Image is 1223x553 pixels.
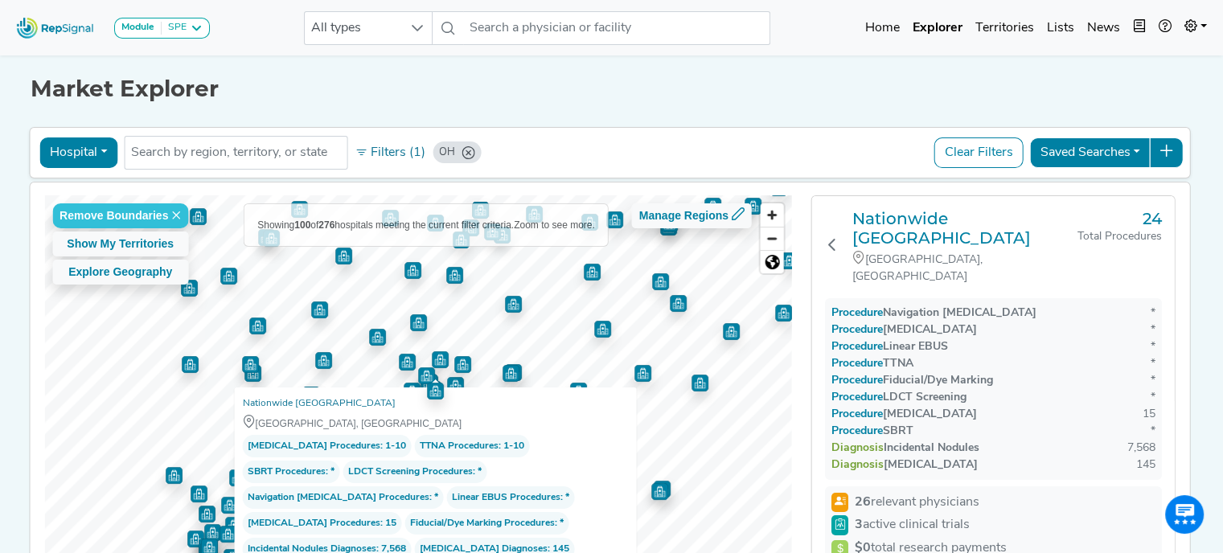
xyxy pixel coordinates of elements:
[166,467,183,484] div: Map marker
[852,209,1077,248] a: Nationwide [GEOGRAPHIC_DATA]
[505,364,522,381] div: Map marker
[1040,12,1081,44] a: Lists
[294,219,310,231] b: 100
[439,145,455,160] div: OH
[761,203,784,227] button: Zoom in
[745,198,761,215] div: Map marker
[182,356,199,373] div: Map marker
[247,438,380,454] span: [MEDICAL_DATA] Procedures
[514,219,595,231] span: Zoom to see more.
[190,208,207,225] div: Map marker
[369,329,386,346] div: Map marker
[249,317,266,334] div: Map marker
[634,365,651,382] div: Map marker
[855,518,863,531] strong: 3
[661,215,678,232] div: Map marker
[654,481,671,498] div: Map marker
[39,137,117,168] button: Hospital
[934,137,1024,168] button: Clear Filters
[503,365,519,382] div: Map marker
[1077,228,1162,245] div: Total Procedures
[1030,137,1151,168] button: Saved Searches
[244,365,261,382] div: Map marker
[242,395,395,412] a: Nationwide [GEOGRAPHIC_DATA]
[454,356,471,373] div: Map marker
[423,375,447,399] div: Map marker
[447,377,464,394] div: Map marker
[432,351,449,368] div: Map marker
[221,497,238,514] div: Map marker
[704,198,721,215] div: Map marker
[781,252,798,269] div: Map marker
[421,374,437,391] div: Map marker
[761,227,784,250] button: Zoom out
[204,524,221,541] div: Map marker
[692,375,708,391] div: Map marker
[1136,457,1155,473] div: 145
[302,387,319,403] div: Map marker
[906,12,969,44] a: Explorer
[414,435,529,457] span: : 1-10
[632,203,752,228] button: Manage Regions
[570,383,587,399] div: Map marker
[52,231,188,256] button: Show My Territories
[315,352,332,369] div: Map marker
[847,341,883,353] span: Procedure
[121,23,154,32] strong: Module
[404,383,421,399] div: Map marker
[1127,440,1155,457] div: 7,568
[831,372,993,389] div: Fiducial/Dye Marking
[242,356,259,373] div: Map marker
[399,354,416,371] div: Map marker
[831,423,913,440] div: SBRT
[52,260,188,285] button: Explore Geography
[419,438,498,454] span: TTNA Procedures
[606,211,623,228] div: Map marker
[859,12,906,44] a: Home
[131,143,340,162] input: Search by region, territory, or state
[446,267,463,284] div: Map marker
[229,469,246,486] div: Map marker
[335,248,352,264] div: Map marker
[1143,406,1155,423] div: 15
[831,440,979,457] div: Incidental Nodules
[433,141,481,163] div: OH
[584,264,601,281] div: Map marker
[1127,12,1152,44] button: Intel Book
[247,515,380,531] span: [MEDICAL_DATA] Procedures
[242,512,401,535] span: : 15
[225,517,242,534] div: Map marker
[220,526,236,543] div: Map marker
[847,425,883,437] span: Procedure
[291,201,308,218] div: Map marker
[257,219,514,231] span: Showing of hospitals meeting the current filter criteria.
[114,18,210,39] button: ModuleSPE
[263,230,280,247] div: Map marker
[463,11,770,45] input: Search a physician or facility
[594,321,611,338] div: Map marker
[347,464,472,480] span: LDCT Screening Procedures
[191,485,207,502] div: Map marker
[305,12,401,44] span: All types
[831,355,913,372] div: TTNA
[472,202,489,219] div: Map marker
[855,496,871,509] strong: 26
[761,251,784,273] span: Reset zoom
[303,387,320,403] div: Map marker
[242,435,411,457] span: : 1-10
[831,457,978,473] div: [MEDICAL_DATA]
[410,314,427,331] div: Map marker
[852,251,1077,285] div: [GEOGRAPHIC_DATA], [GEOGRAPHIC_DATA]
[162,22,187,35] div: SPE
[847,459,884,471] span: Diagnosis
[660,219,677,236] div: Map marker
[670,295,687,312] div: Map marker
[52,203,188,228] button: Remove Boundaries
[187,530,204,547] div: Map marker
[451,490,560,506] span: Linear EBUS Procedures
[247,464,325,480] span: SBRT Procedures
[847,408,883,420] span: Procedure
[723,323,740,340] div: Map marker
